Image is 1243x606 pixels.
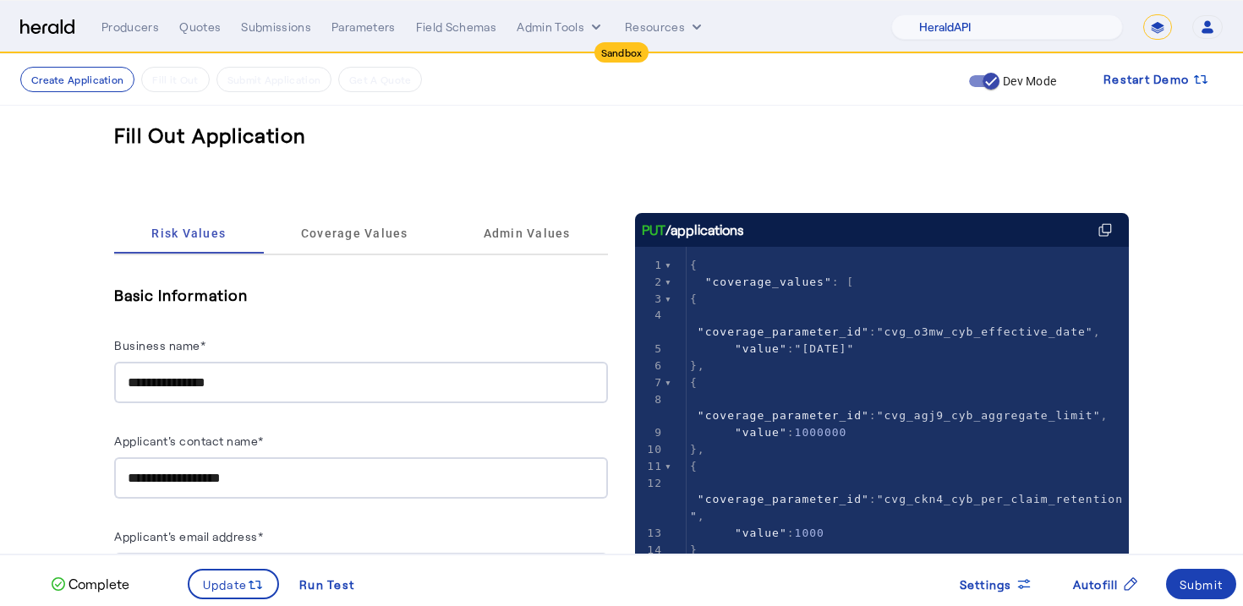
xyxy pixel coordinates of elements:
span: : , [690,393,1108,423]
div: 10 [635,441,665,458]
div: Field Schemas [416,19,497,35]
span: : [690,527,824,539]
h3: Fill Out Application [114,122,306,149]
span: }, [690,443,705,456]
div: 2 [635,274,665,291]
span: : , [690,477,1123,523]
div: 5 [635,341,665,358]
span: "value" [735,527,787,539]
span: Risk Values [151,227,226,239]
span: : , [690,308,1101,338]
span: "coverage_parameter_id" [698,409,869,422]
div: Submit [1180,576,1224,593]
span: : [690,426,846,439]
div: 7 [635,374,665,391]
span: } [690,543,698,556]
button: Submit Application [216,67,331,92]
div: Submissions [241,19,311,35]
button: Create Application [20,67,134,92]
img: Herald Logo [20,19,74,35]
button: Submit [1166,569,1237,599]
span: : [690,342,854,355]
span: { [690,376,698,389]
span: { [690,292,698,305]
span: Update [203,576,248,593]
div: 14 [635,542,665,559]
div: Producers [101,19,159,35]
span: Admin Values [484,227,571,239]
div: Run Test [299,576,354,593]
button: internal dropdown menu [517,19,605,35]
span: Settings [960,576,1012,593]
button: Resources dropdown menu [625,19,705,35]
span: "value" [735,342,787,355]
div: 13 [635,525,665,542]
span: "cvg_ckn4_cyb_per_claim_retention" [690,493,1123,522]
span: : [ [690,276,854,288]
button: Run Test [286,569,368,599]
span: "[DATE]" [795,342,855,355]
button: Settings [946,569,1046,599]
span: 1000000 [795,426,847,439]
div: Parameters [331,19,396,35]
label: Applicant's email address* [114,529,263,543]
div: Quotes [179,19,221,35]
span: PUT [642,220,665,240]
span: { [690,460,698,472]
div: 8 [635,391,665,408]
span: { [690,259,698,271]
div: 9 [635,424,665,441]
div: 1 [635,257,665,274]
div: 3 [635,291,665,308]
div: 4 [635,307,665,324]
button: Get A Quote [338,67,422,92]
span: "coverage_parameter_id" [698,325,869,338]
button: Update [188,569,280,599]
span: "coverage_values" [705,276,832,288]
p: Complete [65,574,129,594]
button: Restart Demo [1090,64,1223,95]
div: 11 [635,458,665,475]
label: Applicant's contact name* [114,434,264,448]
div: /applications [642,220,744,240]
span: "value" [735,426,787,439]
span: Coverage Values [301,227,408,239]
span: Restart Demo [1103,69,1189,90]
span: "cvg_agj9_cyb_aggregate_limit" [877,409,1101,422]
label: Dev Mode [999,73,1056,90]
span: }, [690,359,705,372]
div: 6 [635,358,665,374]
div: Sandbox [594,42,649,63]
span: "coverage_parameter_id" [698,493,869,505]
span: "cvg_o3mw_cyb_effective_date" [877,325,1093,338]
span: 1000 [795,527,824,539]
h5: Basic Information [114,282,608,308]
button: Fill it Out [141,67,209,92]
button: Autofill [1060,569,1153,599]
div: 12 [635,475,665,492]
span: Autofill [1073,576,1119,593]
label: Business name* [114,338,205,352]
